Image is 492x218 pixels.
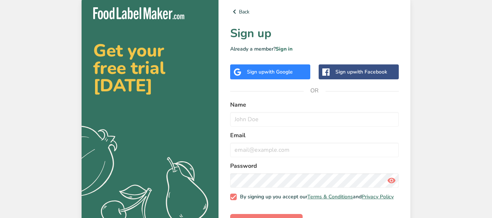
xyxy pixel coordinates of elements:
[362,193,394,200] a: Privacy Policy
[307,193,353,200] a: Terms & Conditions
[276,45,292,52] a: Sign in
[230,143,399,157] input: email@example.com
[230,112,399,127] input: John Doe
[335,68,387,76] div: Sign up
[247,68,293,76] div: Sign up
[230,25,399,42] h1: Sign up
[264,68,293,75] span: with Google
[230,100,399,109] label: Name
[93,42,207,94] h2: Get your free trial [DATE]
[230,7,399,16] a: Back
[304,80,326,102] span: OR
[353,68,387,75] span: with Facebook
[230,131,399,140] label: Email
[230,45,399,53] p: Already a member?
[93,7,184,19] img: Food Label Maker
[230,162,399,170] label: Password
[237,194,394,200] span: By signing up you accept our and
